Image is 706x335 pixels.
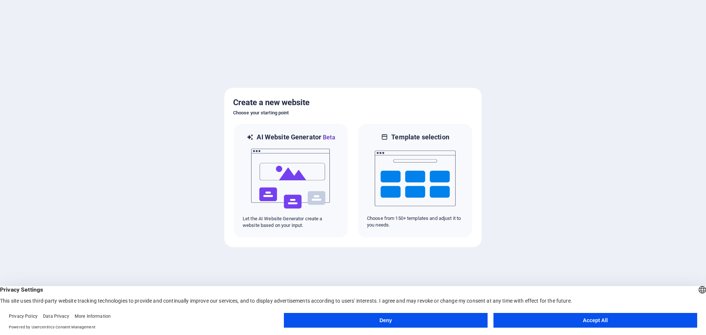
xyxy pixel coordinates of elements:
[233,108,473,117] h6: Choose your starting point
[357,123,473,238] div: Template selectionChoose from 150+ templates and adjust it to you needs.
[367,215,463,228] p: Choose from 150+ templates and adjust it to you needs.
[321,134,335,141] span: Beta
[257,133,335,142] h6: AI Website Generator
[391,133,449,142] h6: Template selection
[250,142,331,215] img: ai
[243,215,339,229] p: Let the AI Website Generator create a website based on your input.
[233,97,473,108] h5: Create a new website
[233,123,349,238] div: AI Website GeneratorBetaaiLet the AI Website Generator create a website based on your input.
